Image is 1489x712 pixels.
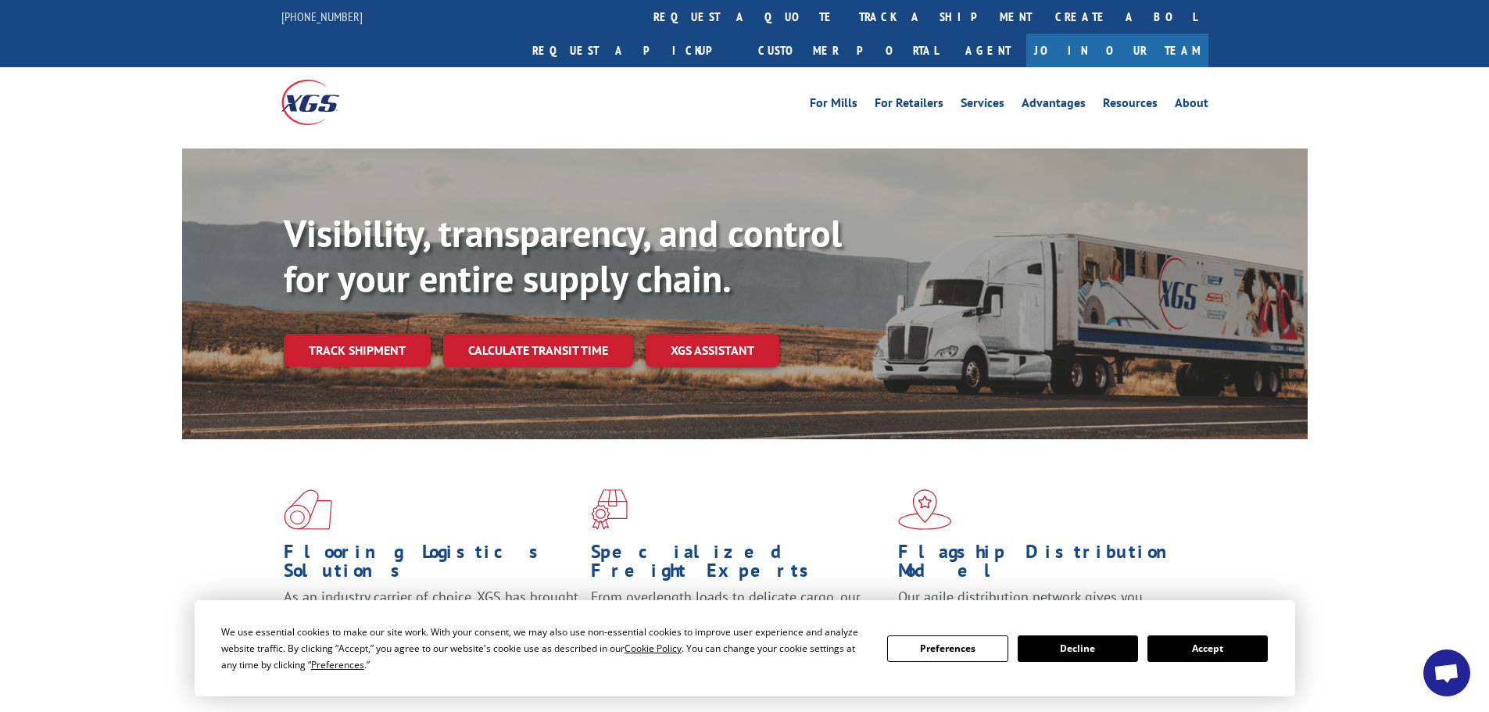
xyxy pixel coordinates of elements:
[1018,635,1138,662] button: Decline
[898,542,1194,588] h1: Flagship Distribution Model
[281,9,363,24] a: [PHONE_NUMBER]
[625,642,682,655] span: Cookie Policy
[443,334,633,367] a: Calculate transit time
[746,34,950,67] a: Customer Portal
[284,334,431,367] a: Track shipment
[1175,97,1208,114] a: About
[311,658,364,671] span: Preferences
[950,34,1026,67] a: Agent
[284,209,842,302] b: Visibility, transparency, and control for your entire supply chain.
[887,635,1008,662] button: Preferences
[591,588,886,657] p: From overlength loads to delicate cargo, our experienced staff knows the best way to move your fr...
[898,588,1186,624] span: Our agile distribution network gives you nationwide inventory management on demand.
[1022,97,1086,114] a: Advantages
[810,97,857,114] a: For Mills
[646,334,779,367] a: XGS ASSISTANT
[284,542,579,588] h1: Flooring Logistics Solutions
[961,97,1004,114] a: Services
[221,624,868,673] div: We use essential cookies to make our site work. With your consent, we may also use non-essential ...
[1423,649,1470,696] div: Open chat
[284,489,332,530] img: xgs-icon-total-supply-chain-intelligence-red
[1147,635,1268,662] button: Accept
[284,588,578,643] span: As an industry carrier of choice, XGS has brought innovation and dedication to flooring logistics...
[521,34,746,67] a: Request a pickup
[875,97,943,114] a: For Retailers
[898,489,952,530] img: xgs-icon-flagship-distribution-model-red
[195,600,1295,696] div: Cookie Consent Prompt
[1103,97,1158,114] a: Resources
[1026,34,1208,67] a: Join Our Team
[591,489,628,530] img: xgs-icon-focused-on-flooring-red
[591,542,886,588] h1: Specialized Freight Experts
